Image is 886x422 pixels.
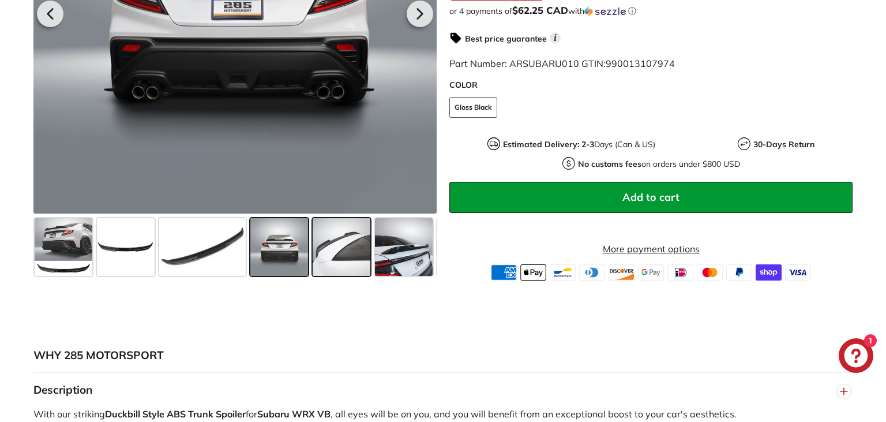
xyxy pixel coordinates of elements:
img: apple_pay [520,264,546,281]
img: ideal [667,264,693,281]
p: on orders under $800 USD [578,158,740,170]
strong: ABS [167,408,186,420]
strong: Estimated Delivery: 2-3 [503,139,594,150]
img: american_express [491,264,517,281]
img: paypal [726,264,752,281]
img: discover [609,264,635,281]
strong: Subaru WRX VB [257,408,331,420]
span: 990013107974 [606,58,675,69]
img: visa [785,264,811,281]
label: COLOR [449,79,853,91]
button: WHY 285 MOTORSPORT [33,338,853,373]
strong: Best price guarantee [465,33,547,44]
img: master [697,264,723,281]
strong: Trunk Spoiler [188,408,246,420]
button: Add to cart [449,182,853,213]
span: i [550,32,561,43]
span: Add to cart [622,191,679,204]
p: Days (Can & US) [503,139,655,151]
strong: No customs fees [578,159,641,169]
img: Sezzle [584,6,626,17]
a: More payment options [449,242,853,256]
button: Description [33,373,853,408]
span: Part Number: ARSUBARU010 GTIN: [449,58,675,69]
img: shopify_pay [756,264,782,281]
strong: Duckbill Style [105,408,164,420]
inbox-online-store-chat: Shopify online store chat [835,338,877,376]
strong: 30-Days Return [753,139,814,150]
div: or 4 payments of with [449,5,853,17]
img: bancontact [550,264,576,281]
img: diners_club [579,264,605,281]
img: google_pay [638,264,664,281]
div: or 4 payments of$62.25 CADwithSezzle Click to learn more about Sezzle [449,5,853,17]
span: $62.25 CAD [512,4,568,16]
